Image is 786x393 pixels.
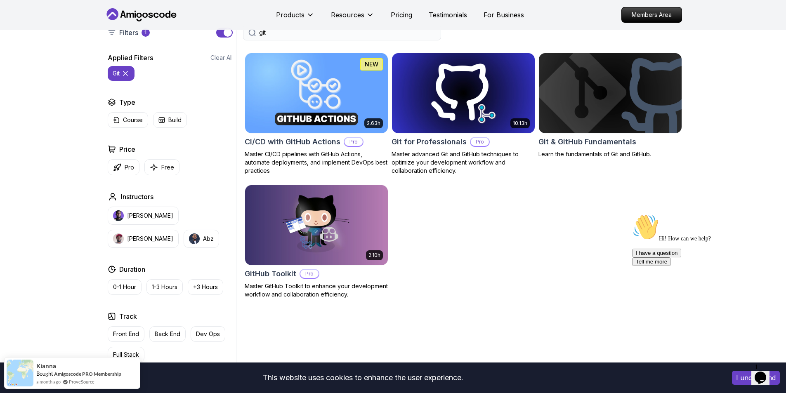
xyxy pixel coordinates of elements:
p: Master CI/CD pipelines with GitHub Actions, automate deployments, and implement DevOps best pract... [245,150,388,175]
p: Back End [155,330,180,338]
button: Resources [331,10,374,26]
div: 👋Hi! How can we help?I have a questionTell me more [3,3,152,55]
a: For Business [484,10,524,20]
button: instructor img[PERSON_NAME] [108,230,179,248]
button: Free [144,159,179,175]
h2: Price [119,144,135,154]
button: Tell me more [3,47,41,55]
h2: Applied Filters [108,53,153,63]
a: CI/CD with GitHub Actions card2.63hNEWCI/CD with GitHub ActionsProMaster CI/CD pipelines with Git... [245,53,388,175]
p: Abz [203,235,214,243]
p: 2.63h [367,120,380,127]
span: Bought [36,370,53,377]
button: Dev Ops [191,326,225,342]
button: Clear All [210,54,233,62]
h2: Track [119,311,137,321]
h2: Type [119,97,135,107]
button: Course [108,112,148,128]
button: instructor img[PERSON_NAME] [108,207,179,225]
p: Dev Ops [196,330,220,338]
p: Filters [119,28,138,38]
p: 1-3 Hours [152,283,177,291]
span: Hi! How can we help? [3,25,82,31]
p: 10.13h [513,120,527,127]
p: Resources [331,10,364,20]
h2: GitHub Toolkit [245,268,296,280]
h2: Instructors [121,192,153,202]
p: Full Stack [113,351,139,359]
p: [PERSON_NAME] [127,235,173,243]
p: Free [161,163,174,172]
img: provesource social proof notification image [7,360,33,386]
div: This website uses cookies to enhance the user experience. [6,369,720,387]
button: Pro [108,159,139,175]
button: Back End [149,326,186,342]
p: Pro [300,270,319,278]
iframe: chat widget [751,360,778,385]
button: Full Stack [108,347,144,362]
h2: Duration [119,264,145,274]
p: 2.10h [368,252,380,259]
a: Members Area [621,7,682,23]
p: git [113,69,120,78]
img: CI/CD with GitHub Actions card [241,51,391,135]
h2: Git & GitHub Fundamentals [538,136,636,148]
p: Master GitHub Toolkit to enhance your development workflow and collaboration efficiency. [245,282,388,299]
iframe: chat widget [629,211,778,356]
img: GitHub Toolkit card [245,185,388,265]
a: Git for Professionals card10.13hGit for ProfessionalsProMaster advanced Git and GitHub techniques... [392,53,535,175]
img: :wave: [3,3,30,30]
button: Products [276,10,314,26]
p: Pro [345,138,363,146]
a: Pricing [391,10,412,20]
span: a month ago [36,378,61,385]
p: 1 [144,29,146,36]
p: NEW [365,60,378,68]
p: Pro [125,163,134,172]
button: git [108,66,135,81]
p: Learn the fundamentals of Git and GitHub. [538,150,682,158]
p: +3 Hours [193,283,218,291]
h2: CI/CD with GitHub Actions [245,136,340,148]
button: Build [153,112,187,128]
img: instructor img [113,233,124,244]
button: Front End [108,326,144,342]
img: Git & GitHub Fundamentals card [539,53,682,133]
button: instructor imgAbz [184,230,219,248]
p: Front End [113,330,139,338]
p: 0-1 Hour [113,283,136,291]
p: Products [276,10,304,20]
p: Pro [471,138,489,146]
button: I have a question [3,38,52,47]
h2: Git for Professionals [392,136,467,148]
button: 1-3 Hours [146,279,183,295]
p: Members Area [622,7,682,22]
button: Accept cookies [732,371,780,385]
a: GitHub Toolkit card2.10hGitHub ToolkitProMaster GitHub Toolkit to enhance your development workfl... [245,185,388,299]
input: Search Java, React, Spring boot ... [259,28,436,37]
img: instructor img [189,233,200,244]
p: Master advanced Git and GitHub techniques to optimize your development workflow and collaboration... [392,150,535,175]
button: 0-1 Hour [108,279,142,295]
a: Amigoscode PRO Membership [54,371,121,377]
button: +3 Hours [188,279,223,295]
p: Course [123,116,143,124]
p: Build [168,116,182,124]
a: Git & GitHub Fundamentals cardGit & GitHub FundamentalsLearn the fundamentals of Git and GitHub. [538,53,682,158]
span: Kianna [36,362,56,369]
a: Testimonials [429,10,467,20]
a: ProveSource [69,378,94,385]
img: instructor img [113,210,124,221]
p: [PERSON_NAME] [127,212,173,220]
img: Git for Professionals card [392,53,535,133]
